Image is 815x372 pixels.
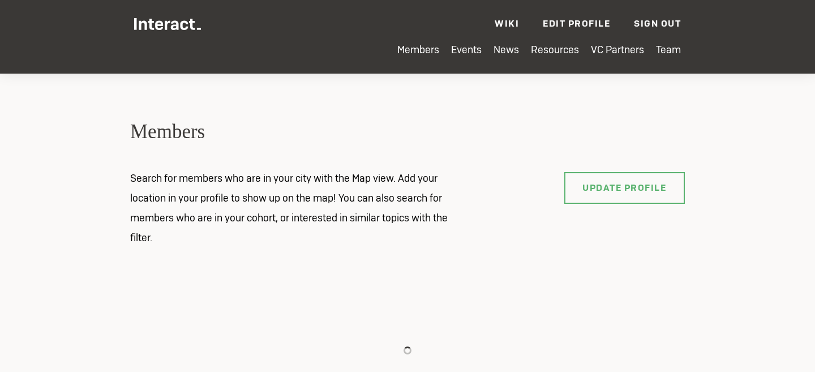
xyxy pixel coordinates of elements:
a: News [494,43,519,56]
a: Resources [531,43,579,56]
h2: Members [130,119,685,146]
a: Events [451,43,482,56]
p: Search for members who are in your city with the Map view. Add your location in your profile to s... [118,168,475,247]
a: Members [397,43,439,56]
img: Interact Logo [134,18,201,30]
a: Edit Profile [543,18,610,29]
a: VC Partners [591,43,644,56]
a: Sign Out [634,18,681,29]
a: Wiki [495,18,519,29]
a: Update Profile [564,172,685,204]
a: Team [656,43,681,56]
